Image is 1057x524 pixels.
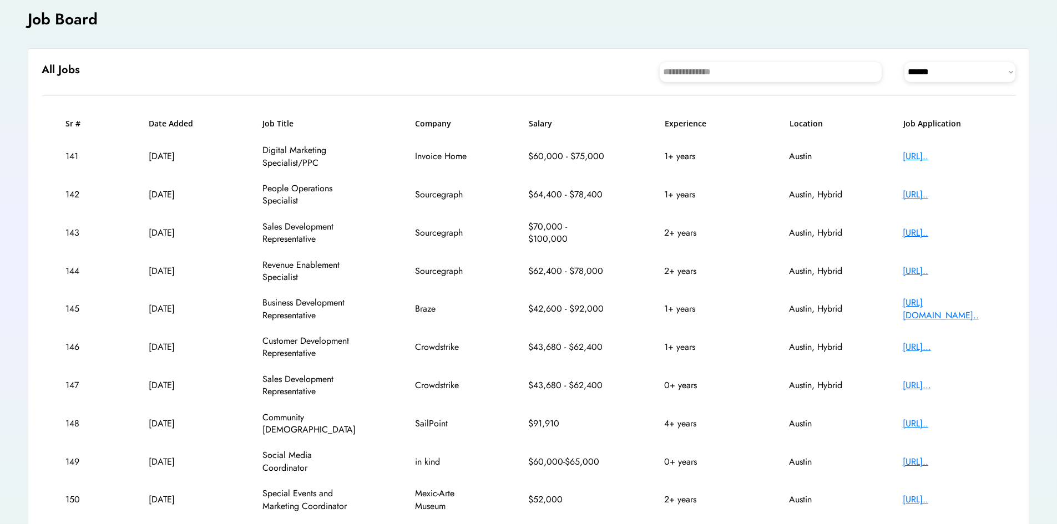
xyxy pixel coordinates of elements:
div: 0+ years [664,379,731,391]
div: $60,000-$65,000 [528,456,606,468]
div: Austin [789,418,844,430]
div: Austin, Hybrid [789,265,844,277]
div: [URL]... [903,341,992,353]
div: Austin, Hybrid [789,303,844,315]
div: [DATE] [149,227,204,239]
div: [URL][DOMAIN_NAME].. [903,297,992,322]
div: $52,000 [528,494,606,506]
div: [DATE] [149,150,204,162]
div: Invoice Home [415,150,471,162]
div: Mexic-Arte Museum [415,487,471,512]
div: 142 [65,189,90,201]
h6: Date Added [149,118,204,129]
div: 150 [65,494,90,506]
div: [DATE] [149,303,204,315]
div: Austin [789,150,844,162]
div: $43,680 - $62,400 [528,379,606,391]
div: $60,000 - $75,000 [528,150,606,162]
div: 144 [65,265,90,277]
div: [URL].. [903,494,992,506]
div: [URL].. [903,227,992,239]
h6: Salary [529,118,606,129]
div: Sourcegraph [415,189,471,201]
h6: Location [790,118,845,129]
div: People Operations Specialist [262,182,357,207]
h6: Sr # [65,118,90,129]
div: [URL].. [903,189,992,201]
div: Customer Development Representative [262,335,357,360]
div: SailPoint [415,418,471,430]
h6: Job Application [903,118,992,129]
div: Business Development Representative [262,297,357,322]
div: 143 [65,227,90,239]
div: 1+ years [664,303,731,315]
h6: All Jobs [42,62,80,78]
div: [URL]... [903,379,992,391]
div: 0+ years [664,456,731,468]
div: 147 [65,379,90,391]
div: [URL].. [903,456,992,468]
div: Sourcegraph [415,227,471,239]
div: [DATE] [149,418,204,430]
div: Braze [415,303,471,315]
div: Austin [789,456,844,468]
div: Crowdstrike [415,379,471,391]
div: 2+ years [664,227,731,239]
div: Austin, Hybrid [789,227,844,239]
div: 1+ years [664,341,731,353]
div: [URL].. [903,150,992,162]
div: in kind [415,456,471,468]
div: 145 [65,303,90,315]
div: 149 [65,456,90,468]
div: [DATE] [149,341,204,353]
div: 1+ years [664,189,731,201]
div: 146 [65,341,90,353]
div: Austin, Hybrid [789,341,844,353]
div: [DATE] [149,189,204,201]
div: [DATE] [149,494,204,506]
h6: Experience [665,118,731,129]
div: [DATE] [149,265,204,277]
div: 2+ years [664,494,731,506]
div: [URL].. [903,265,992,277]
div: Crowdstrike [415,341,471,353]
div: Special Events and Marketing Coordinator [262,487,357,512]
div: Revenue Enablement Specialist [262,259,357,284]
div: Austin, Hybrid [789,379,844,391]
h6: Company [415,118,471,129]
div: [DATE] [149,379,204,391]
div: $43,680 - $62,400 [528,341,606,353]
div: $64,400 - $78,400 [528,189,606,201]
div: $62,400 - $78,000 [528,265,606,277]
div: Austin, Hybrid [789,189,844,201]
div: $42,600 - $92,000 [528,303,606,315]
div: 1+ years [664,150,731,162]
div: Social Media Coordinator [262,449,357,474]
h4: Job Board [28,8,98,30]
div: $70,000 - $100,000 [528,221,606,246]
div: Sourcegraph [415,265,471,277]
div: Sales Development Representative [262,221,357,246]
div: Sales Development Representative [262,373,357,398]
div: 141 [65,150,90,162]
div: Community [DEMOGRAPHIC_DATA] [262,411,357,436]
h6: Job Title [262,118,294,129]
div: Digital Marketing Specialist/PPC [262,144,357,169]
div: 4+ years [664,418,731,430]
div: Austin [789,494,844,506]
div: [DATE] [149,456,204,468]
div: $91,910 [528,418,606,430]
div: 148 [65,418,90,430]
div: [URL].. [903,418,992,430]
div: 2+ years [664,265,731,277]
